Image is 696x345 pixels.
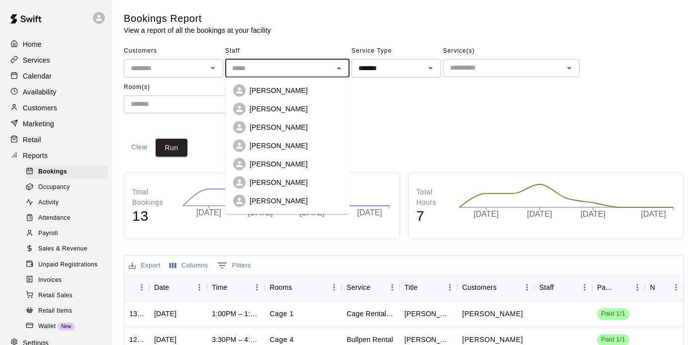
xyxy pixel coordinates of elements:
div: Payment [597,273,616,301]
a: Services [8,53,104,68]
div: Customers [462,273,497,301]
span: Occupancy [38,182,70,192]
div: Date [149,273,207,301]
a: Retail Sales [24,288,112,303]
div: Staff [534,273,592,301]
div: Nick Leppo [405,309,452,319]
button: Open [424,61,437,75]
button: Menu [327,280,342,295]
div: Bookings [24,165,108,179]
button: Menu [192,280,207,295]
a: Retail Items [24,303,112,319]
span: Sales & Revenue [38,244,87,254]
tspan: [DATE] [196,208,221,217]
a: Home [8,37,104,52]
span: Unpaid Registrations [38,260,97,270]
div: Activity [24,196,108,210]
h4: 7 [417,208,449,225]
div: ID [124,273,149,301]
div: Customers [457,273,534,301]
div: Attendance [24,211,108,225]
div: Jessica Tomlinson [405,335,452,345]
div: Title [405,273,418,301]
button: Menu [385,280,400,295]
span: Service(s) [443,43,580,59]
span: Paid 1/1 [597,335,629,345]
div: Rooms [264,273,342,301]
button: Select columns [167,258,211,273]
a: WalletNew [24,319,112,334]
div: Service [342,273,399,301]
tspan: [DATE] [473,210,498,218]
button: Open [562,61,576,75]
p: [PERSON_NAME] [250,141,308,151]
p: Calendar [23,71,52,81]
p: Retail [23,135,41,145]
button: Sort [129,280,143,294]
span: Paid 1/1 [597,309,629,319]
a: Attendance [24,211,112,226]
span: Service Type [351,43,441,59]
span: Invoices [38,275,62,285]
button: Sort [497,280,511,294]
div: Payment [592,273,645,301]
p: Cage 4 [269,335,294,345]
a: Reports [8,148,104,163]
a: Customers [8,100,104,115]
button: Menu [520,280,534,295]
div: Marketing [8,116,104,131]
span: Bookings [38,167,67,177]
p: Alex Leppo [462,309,523,319]
div: Title [400,273,457,301]
button: Sort [418,280,432,294]
p: Kate Tomlinson [462,335,523,345]
div: Time [207,273,264,301]
a: Activity [24,195,112,211]
a: Occupancy [24,179,112,195]
p: Availability [23,87,57,97]
div: 3:30PM – 4:00PM [212,335,260,345]
div: 1304578 [129,309,144,319]
span: Customers [124,43,223,59]
button: Close [332,61,346,75]
button: Sort [169,280,183,294]
h4: 13 [132,208,173,225]
span: New [57,324,75,329]
span: Staff [225,43,349,59]
p: Customers [23,103,57,113]
p: Services [23,55,50,65]
a: Unpaid Registrations [24,257,112,272]
a: Retail [8,132,104,147]
div: Date [154,273,169,301]
button: Open [206,61,220,75]
div: Invoices [24,273,108,287]
button: Sort [655,280,669,294]
button: Sort [616,280,630,294]
div: Availability [8,85,104,99]
button: Run [156,139,187,157]
a: Payroll [24,226,112,242]
div: Wed, Aug 13, 2025 [154,335,176,345]
p: View a report of all the bookings at your facility [124,25,271,35]
tspan: [DATE] [641,210,666,218]
p: [PERSON_NAME] [250,104,308,114]
span: Activity [38,198,59,208]
span: Retail Sales [38,291,73,301]
p: [PERSON_NAME] [250,177,308,187]
div: Occupancy [24,180,108,194]
button: Menu [630,280,645,295]
button: Export [126,258,163,273]
tspan: [DATE] [580,210,605,218]
a: Bookings [24,164,112,179]
p: [PERSON_NAME] [250,86,308,95]
p: Total Hours [417,187,449,208]
div: WalletNew [24,320,108,334]
a: Calendar [8,69,104,84]
button: Clear [124,139,156,157]
div: Unpaid Registrations [24,258,108,272]
p: [PERSON_NAME] [250,159,308,169]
